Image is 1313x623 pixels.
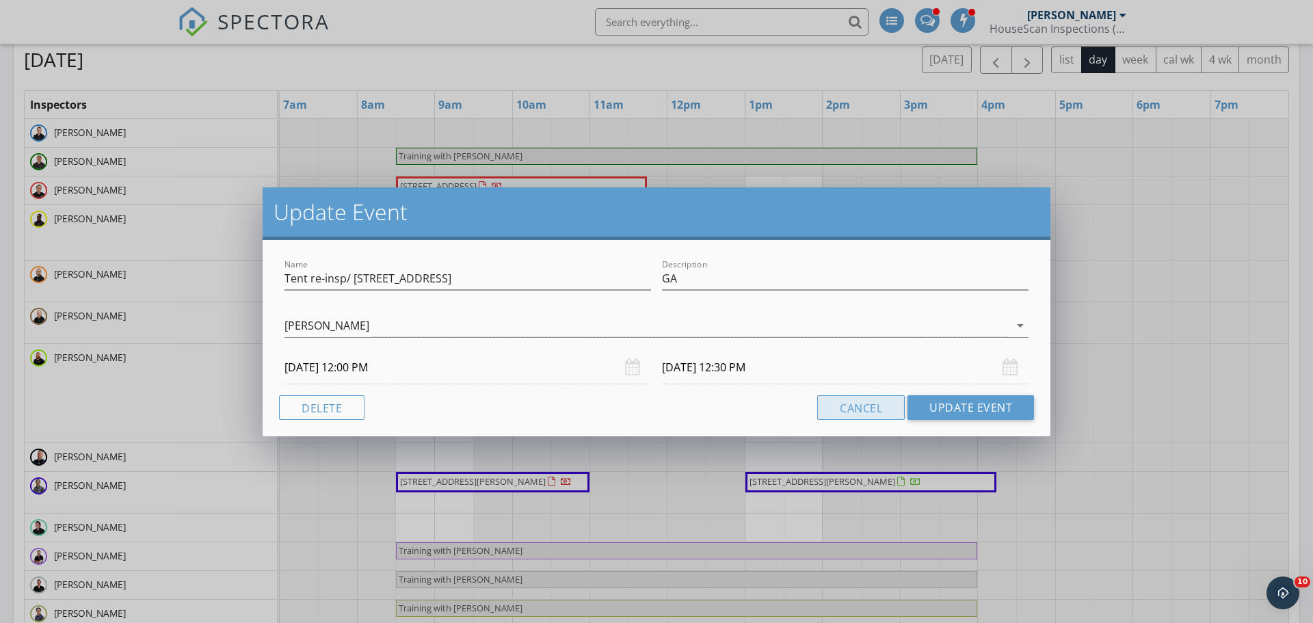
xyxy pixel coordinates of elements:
[279,395,364,420] button: Delete
[284,351,651,384] input: Select date
[1012,317,1029,334] i: arrow_drop_down
[284,319,369,332] div: [PERSON_NAME]
[817,395,905,420] button: Cancel
[907,395,1034,420] button: Update Event
[1295,576,1310,587] span: 10
[1266,576,1299,609] iframe: Intercom live chat
[662,351,1029,384] input: Select date
[274,198,1039,226] h2: Update Event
